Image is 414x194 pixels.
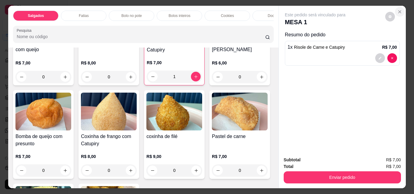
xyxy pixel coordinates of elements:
[387,53,397,63] button: decrease-product-quantity
[375,53,385,63] button: decrease-product-quantity
[15,133,71,147] h4: Bomba de queijo com presunto
[146,153,202,159] p: R$ 9,00
[268,13,283,18] p: Docinhos
[285,31,400,38] p: Resumo do pedido
[395,7,405,17] button: Close
[17,28,34,33] label: Pesquisa
[17,72,26,82] button: decrease-product-quantity
[284,171,401,183] button: Enviar pedido
[285,12,346,18] p: Este pedido será vinculado para
[221,13,234,18] p: Cookies
[60,166,70,175] button: increase-product-quantity
[81,93,137,130] img: product-image
[17,166,26,175] button: decrease-product-quantity
[294,45,345,50] span: Risole de Carne e Catupiry
[146,93,202,130] img: product-image
[284,157,301,162] strong: Subtotal
[288,44,345,51] p: 1 x
[15,93,71,130] img: product-image
[15,153,71,159] p: R$ 7,00
[191,166,201,175] button: increase-product-quantity
[385,12,395,21] button: decrease-product-quantity
[213,72,223,82] button: decrease-product-quantity
[213,166,223,175] button: decrease-product-quantity
[386,163,401,170] span: R$ 7,00
[169,13,190,18] p: Bolos inteiros
[81,153,137,159] p: R$ 8,00
[285,18,346,26] p: MESA 1
[212,60,268,66] p: R$ 6,00
[126,166,135,175] button: increase-product-quantity
[15,60,71,66] p: R$ 7,00
[28,13,44,18] p: Salgados
[257,72,266,82] button: increase-product-quantity
[386,156,401,163] span: R$ 7,00
[146,133,202,140] h4: coxinha de filé
[191,72,201,81] button: increase-product-quantity
[212,153,268,159] p: R$ 7,00
[212,93,268,130] img: product-image
[122,13,142,18] p: Bolo no pote
[382,44,397,50] p: R$ 7,00
[257,166,266,175] button: increase-product-quantity
[17,34,265,40] input: Pesquisa
[284,164,293,169] strong: Total
[148,166,157,175] button: decrease-product-quantity
[60,72,70,82] button: increase-product-quantity
[81,133,137,147] h4: Coxinha de frango com Catupiry
[81,60,137,66] p: R$ 8,00
[79,13,89,18] p: Fatias
[212,133,268,140] h4: Pastel de carne
[147,60,202,66] p: R$ 7,00
[82,166,92,175] button: decrease-product-quantity
[148,72,158,81] button: decrease-product-quantity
